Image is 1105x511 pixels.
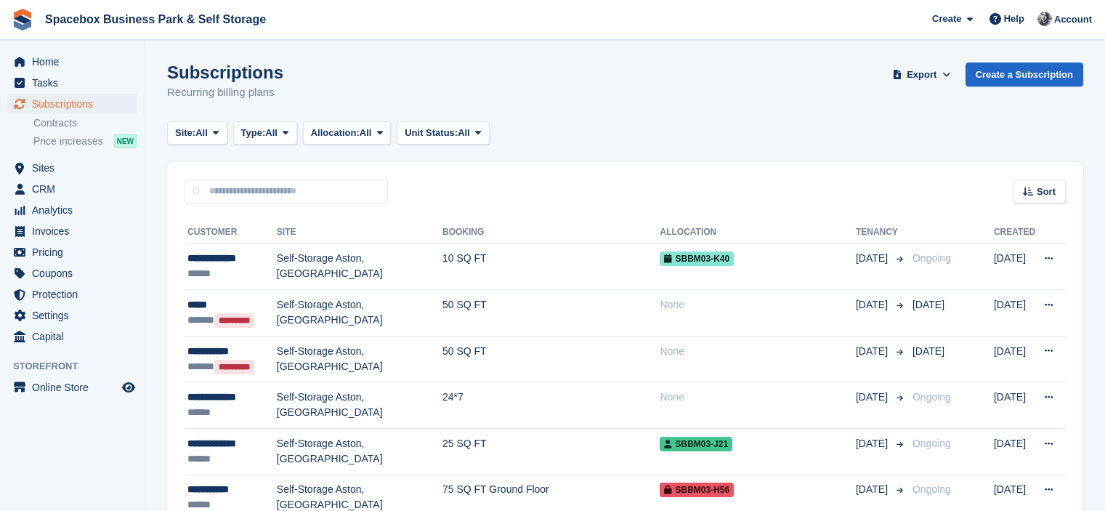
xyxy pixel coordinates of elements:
span: Coupons [32,263,119,283]
span: Account [1054,12,1092,27]
span: [DATE] [912,299,944,310]
span: [DATE] [856,482,891,497]
a: menu [7,242,137,262]
img: stora-icon-8386f47178a22dfd0bd8f6a31ec36ba5ce8667c1dd55bd0f319d3a0aa187defe.svg [12,9,33,31]
span: All [265,126,278,140]
span: Site: [175,126,195,140]
td: Self-Storage Aston, [GEOGRAPHIC_DATA] [277,429,442,475]
span: SBBM03-J21 [660,437,732,451]
td: 50 SQ FT [442,290,660,337]
a: menu [7,52,137,72]
span: Ongoing [912,483,951,495]
span: CRM [32,179,119,199]
span: All [195,126,208,140]
span: Create [932,12,961,26]
td: [DATE] [994,429,1035,475]
span: Help [1004,12,1024,26]
a: menu [7,200,137,220]
span: Protection [32,284,119,305]
td: 10 SQ FT [442,244,660,290]
div: NEW [113,134,137,148]
div: None [660,297,855,313]
span: [DATE] [856,297,891,313]
div: None [660,390,855,405]
a: menu [7,284,137,305]
button: Allocation: All [303,121,392,145]
span: [DATE] [856,344,891,359]
span: All [360,126,372,140]
a: menu [7,179,137,199]
a: Price increases NEW [33,133,137,149]
span: Export [907,68,936,82]
span: [DATE] [856,436,891,451]
span: [DATE] [856,390,891,405]
td: 50 SQ FT [442,336,660,382]
td: [DATE] [994,382,1035,429]
span: Online Store [32,377,119,398]
span: SBBM03-K40 [660,252,734,266]
a: Create a Subscription [966,63,1083,86]
span: [DATE] [856,251,891,266]
span: [DATE] [912,345,944,357]
span: Sort [1037,185,1056,199]
span: Invoices [32,221,119,241]
span: All [458,126,470,140]
a: menu [7,326,137,347]
td: Self-Storage Aston, [GEOGRAPHIC_DATA] [277,382,442,429]
th: Allocation [660,221,855,244]
span: Analytics [32,200,119,220]
h1: Subscriptions [167,63,283,82]
th: Tenancy [856,221,907,244]
a: menu [7,94,137,114]
a: menu [7,263,137,283]
a: menu [7,73,137,93]
td: [DATE] [994,244,1035,290]
button: Site: All [167,121,227,145]
span: Subscriptions [32,94,119,114]
img: SUDIPTA VIRMANI [1037,12,1052,26]
span: Storefront [13,359,145,374]
a: Preview store [120,379,137,396]
div: None [660,344,855,359]
a: menu [7,305,137,326]
a: menu [7,377,137,398]
span: Unit Status: [405,126,458,140]
a: Spacebox Business Park & Self Storage [39,7,272,31]
span: Tasks [32,73,119,93]
a: Contracts [33,116,137,130]
span: Capital [32,326,119,347]
td: [DATE] [994,336,1035,382]
span: SBBM03-H56 [660,483,734,497]
a: menu [7,221,137,241]
td: 25 SQ FT [442,429,660,475]
th: Created [994,221,1035,244]
span: Pricing [32,242,119,262]
td: Self-Storage Aston, [GEOGRAPHIC_DATA] [277,336,442,382]
th: Site [277,221,442,244]
th: Customer [185,221,277,244]
span: Sites [32,158,119,178]
button: Unit Status: All [397,121,489,145]
button: Type: All [233,121,297,145]
span: Type: [241,126,266,140]
span: Price increases [33,134,103,148]
span: Home [32,52,119,72]
td: [DATE] [994,290,1035,337]
a: menu [7,158,137,178]
span: Allocation: [311,126,360,140]
td: Self-Storage Aston, [GEOGRAPHIC_DATA] [277,290,442,337]
span: Settings [32,305,119,326]
span: Ongoing [912,252,951,264]
span: Ongoing [912,391,951,403]
p: Recurring billing plans [167,84,283,101]
td: Self-Storage Aston, [GEOGRAPHIC_DATA] [277,244,442,290]
button: Export [890,63,954,86]
th: Booking [442,221,660,244]
span: Ongoing [912,438,951,449]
